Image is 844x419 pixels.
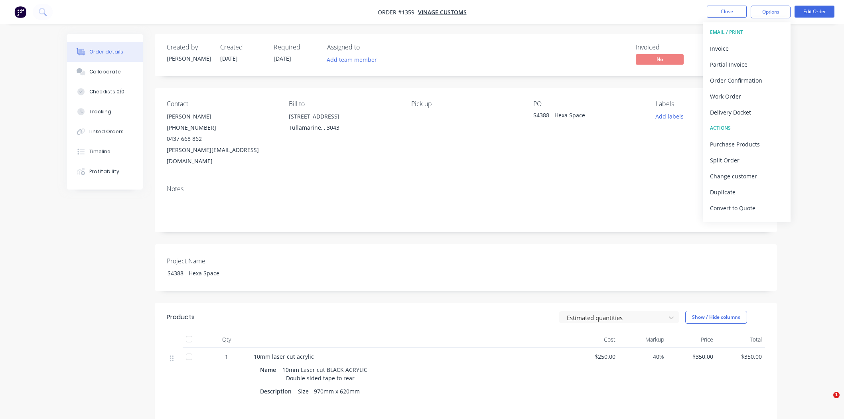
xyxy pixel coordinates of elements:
[89,88,124,95] div: Checklists 0/0
[327,54,381,65] button: Add team member
[710,43,783,54] div: Invoice
[254,353,314,360] span: 10mm laser cut acrylic
[710,186,783,198] div: Duplicate
[636,54,684,64] span: No
[167,43,211,51] div: Created by
[89,68,121,75] div: Collaborate
[167,100,276,108] div: Contact
[260,364,279,376] div: Name
[203,332,250,348] div: Qty
[89,108,111,115] div: Tracking
[167,122,276,133] div: [PHONE_NUMBER]
[833,392,840,398] span: 1
[710,107,783,118] div: Delivery Docket
[751,6,791,18] button: Options
[167,144,276,167] div: [PERSON_NAME][EMAIL_ADDRESS][DOMAIN_NAME]
[710,218,783,230] div: Archive
[89,168,119,175] div: Profitability
[707,6,747,18] button: Close
[710,170,783,182] div: Change customer
[710,75,783,86] div: Order Confirmation
[533,100,643,108] div: PO
[295,385,363,397] div: Size - 970mm x 620mm
[167,256,266,266] label: Project Name
[67,162,143,182] button: Profitability
[533,111,633,122] div: S4388 - Hexa Space
[570,332,619,348] div: Cost
[289,111,398,136] div: [STREET_ADDRESS]Tullamarine, , 3043
[167,111,276,122] div: [PERSON_NAME]
[710,27,783,38] div: EMAIL / PRINT
[167,133,276,144] div: 0437 668 862
[710,59,783,70] div: Partial Invoice
[323,54,381,65] button: Add team member
[573,352,615,361] span: $250.00
[89,48,123,55] div: Order details
[274,55,291,62] span: [DATE]
[14,6,26,18] img: Factory
[710,154,783,166] div: Split Order
[167,312,195,322] div: Products
[279,364,371,384] div: 10mm Laser cut BLACK ACRYLIC - Double sided tape to rear
[167,54,211,63] div: [PERSON_NAME]
[220,43,264,51] div: Created
[720,352,762,361] span: $350.00
[685,311,747,324] button: Show / Hide columns
[167,111,276,167] div: [PERSON_NAME][PHONE_NUMBER]0437 668 862[PERSON_NAME][EMAIL_ADDRESS][DOMAIN_NAME]
[89,128,124,135] div: Linked Orders
[656,100,765,108] div: Labels
[67,122,143,142] button: Linked Orders
[619,332,668,348] div: Markup
[274,43,317,51] div: Required
[67,62,143,82] button: Collaborate
[67,42,143,62] button: Order details
[289,100,398,108] div: Bill to
[622,352,665,361] span: 40%
[670,352,713,361] span: $350.00
[67,102,143,122] button: Tracking
[636,43,696,51] div: Invoiced
[260,385,295,397] div: Description
[220,55,238,62] span: [DATE]
[225,352,228,361] span: 1
[289,122,398,133] div: Tullamarine, , 3043
[651,111,688,122] button: Add labels
[67,82,143,102] button: Checklists 0/0
[667,332,716,348] div: Price
[418,8,467,16] a: Vinage Customs
[67,142,143,162] button: Timeline
[710,91,783,102] div: Work Order
[795,6,834,18] button: Edit Order
[89,148,110,155] div: Timeline
[710,202,783,214] div: Convert to Quote
[817,392,836,411] iframe: Intercom live chat
[289,111,398,122] div: [STREET_ADDRESS]
[716,332,765,348] div: Total
[161,267,261,279] div: S4388 - Hexa Space
[411,100,521,108] div: Pick up
[378,8,418,16] span: Order #1359 -
[710,138,783,150] div: Purchase Products
[167,185,765,193] div: Notes
[710,123,783,133] div: ACTIONS
[327,43,407,51] div: Assigned to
